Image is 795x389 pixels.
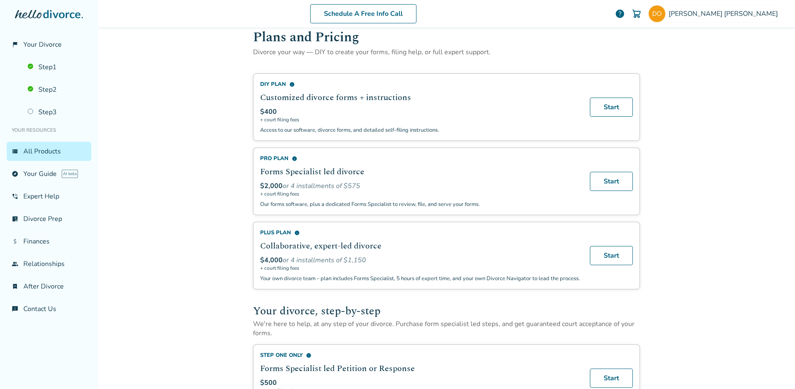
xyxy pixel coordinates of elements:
[260,155,580,162] div: Pro Plan
[260,256,580,265] div: or 4 installments of $1,150
[23,58,91,77] a: Step1
[260,191,580,197] span: + court filing fees
[294,230,300,236] span: info
[253,27,640,48] h1: Plans and Pricing
[260,181,283,191] span: $2,000
[260,181,580,191] div: or 4 installments of $575
[12,306,18,312] span: chat_info
[12,193,18,200] span: phone_in_talk
[260,378,277,387] span: $500
[649,5,665,22] img: davidzolson@gmail.com
[7,164,91,183] a: exploreYour GuideAI beta
[23,40,62,49] span: Your Divorce
[23,80,91,99] a: Step2
[62,170,78,178] span: AI beta
[260,80,580,88] div: DIY Plan
[289,82,295,87] span: info
[7,122,91,138] li: Your Resources
[260,240,580,252] h2: Collaborative, expert-led divorce
[260,116,580,123] span: + court filing fees
[12,261,18,267] span: group
[253,303,640,319] h2: Your divorce, step-by-step
[292,156,297,161] span: info
[590,369,633,388] a: Start
[7,209,91,228] a: list_alt_checkDivorce Prep
[590,172,633,191] a: Start
[7,187,91,206] a: phone_in_talkExpert Help
[260,201,580,208] p: Our forms software, plus a dedicated Forms Specialist to review, file, and serve your forms.
[260,91,580,104] h2: Customized divorce forms + instructions
[632,9,642,19] img: Cart
[260,351,580,359] div: Step One Only
[7,142,91,161] a: view_listAll Products
[12,41,18,48] span: flag_2
[7,254,91,274] a: groupRelationships
[590,98,633,117] a: Start
[260,265,580,271] span: + court filing fees
[310,4,416,23] a: Schedule A Free Info Call
[260,362,580,375] h2: Forms Specialist led Petition or Response
[753,349,795,389] iframe: Chat Widget
[12,148,18,155] span: view_list
[253,319,640,338] p: We're here to help, at any step of your divorce. Purchase form specialist led steps, and get guar...
[23,103,91,122] a: Step3
[669,9,781,18] span: [PERSON_NAME] [PERSON_NAME]
[12,283,18,290] span: bookmark_check
[7,277,91,296] a: bookmark_checkAfter Divorce
[260,126,580,134] p: Access to our software, divorce forms, and detailed self-filing instructions.
[12,238,18,245] span: attach_money
[260,107,277,116] span: $400
[260,275,580,282] p: Your own divorce team - plan includes Forms Specialist, 5 hours of expert time, and your own Divo...
[590,246,633,265] a: Start
[7,232,91,251] a: attach_moneyFinances
[306,353,311,358] span: info
[260,229,580,236] div: Plus Plan
[12,171,18,177] span: explore
[253,48,640,57] p: Divorce your way — DIY to create your forms, filing help, or full expert support.
[7,299,91,319] a: chat_infoContact Us
[260,166,580,178] h2: Forms Specialist led divorce
[7,35,91,54] a: flag_2Your Divorce
[12,216,18,222] span: list_alt_check
[260,256,283,265] span: $4,000
[615,9,625,19] a: help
